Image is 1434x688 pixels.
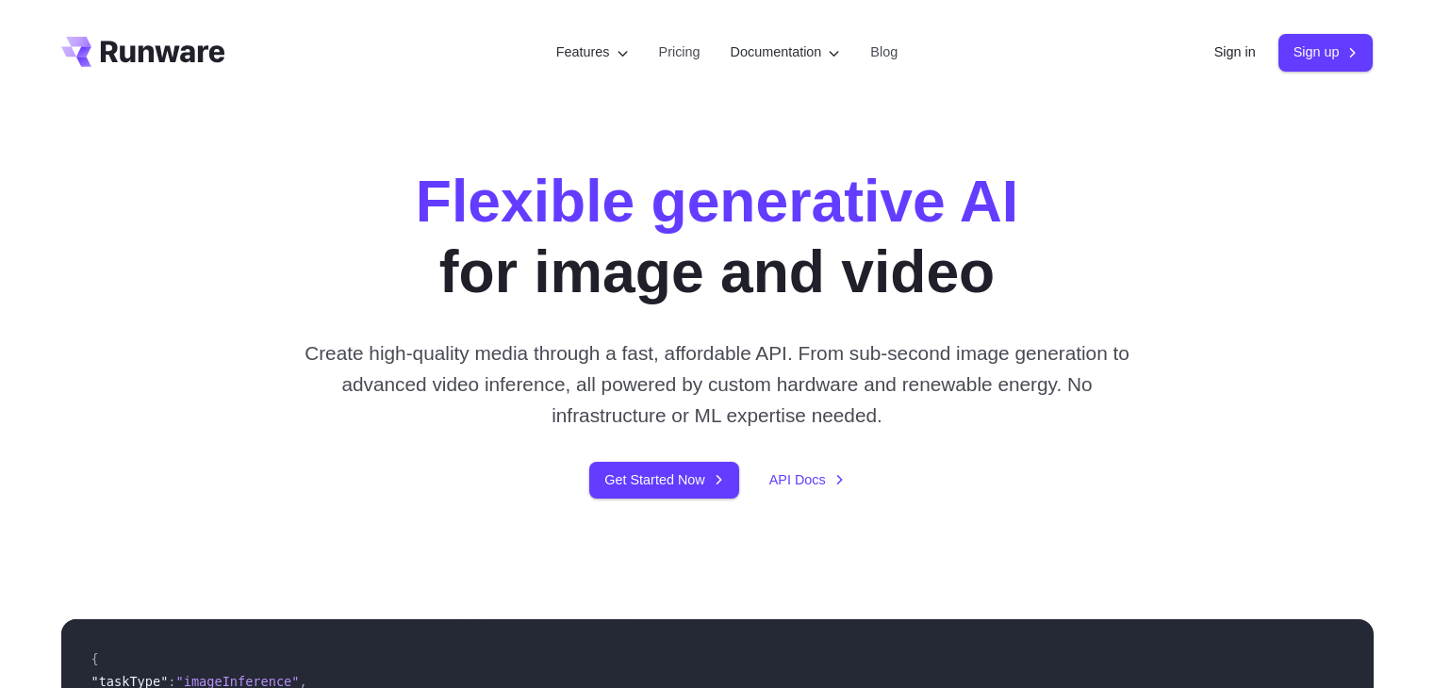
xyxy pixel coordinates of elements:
strong: Flexible generative AI [416,168,1018,234]
a: Go to / [61,37,225,67]
span: { [91,651,99,666]
a: Sign up [1278,34,1374,71]
label: Documentation [731,41,841,63]
a: API Docs [769,469,845,491]
a: Pricing [659,41,701,63]
a: Blog [870,41,898,63]
h1: for image and video [416,166,1018,307]
a: Sign in [1214,41,1256,63]
a: Get Started Now [589,462,738,499]
label: Features [556,41,629,63]
p: Create high-quality media through a fast, affordable API. From sub-second image generation to adv... [297,337,1137,432]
